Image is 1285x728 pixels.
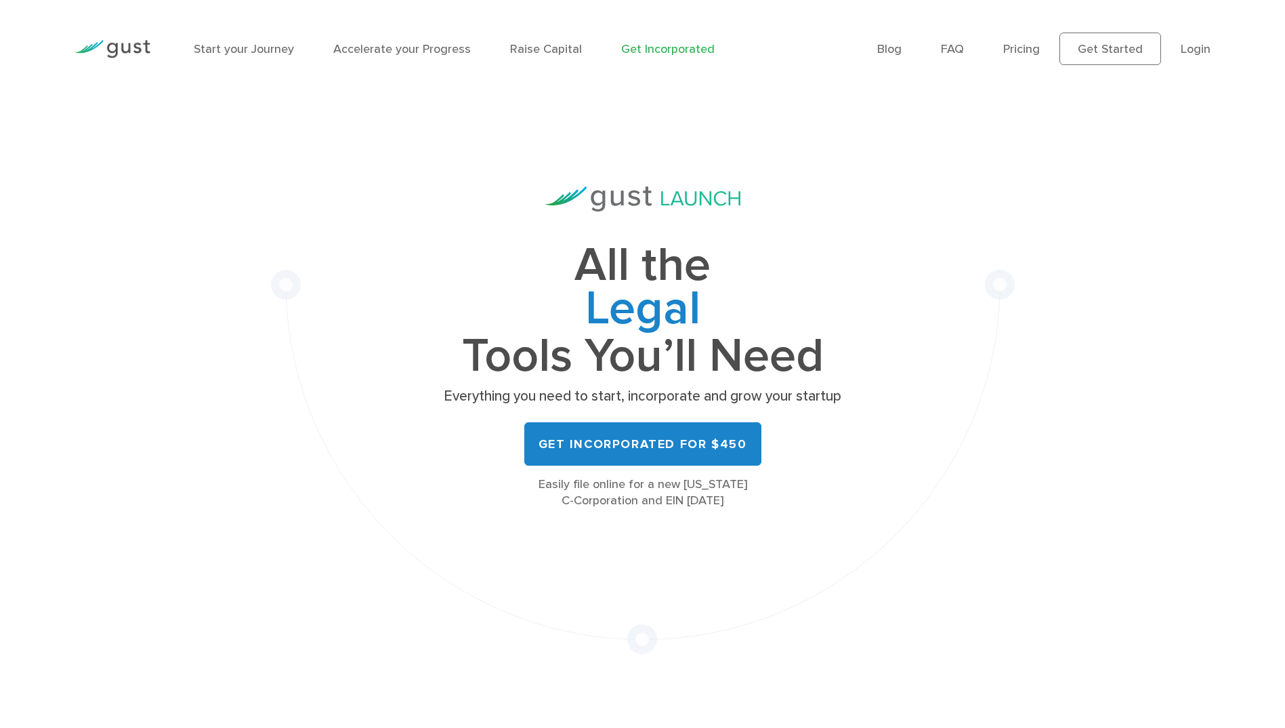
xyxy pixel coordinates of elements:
[1181,42,1210,56] a: Login
[333,42,471,56] a: Accelerate your Progress
[75,40,150,58] img: Gust Logo
[440,387,846,406] p: Everything you need to start, incorporate and grow your startup
[440,477,846,509] div: Easily file online for a new [US_STATE] C-Corporation and EIN [DATE]
[510,42,582,56] a: Raise Capital
[941,42,964,56] a: FAQ
[545,186,740,211] img: Gust Launch Logo
[1059,33,1161,65] a: Get Started
[1003,42,1040,56] a: Pricing
[877,42,902,56] a: Blog
[621,42,715,56] a: Get Incorporated
[440,244,846,378] h1: All the Tools You’ll Need
[440,287,846,335] span: Legal
[194,42,294,56] a: Start your Journey
[524,422,761,466] a: Get Incorporated for $450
